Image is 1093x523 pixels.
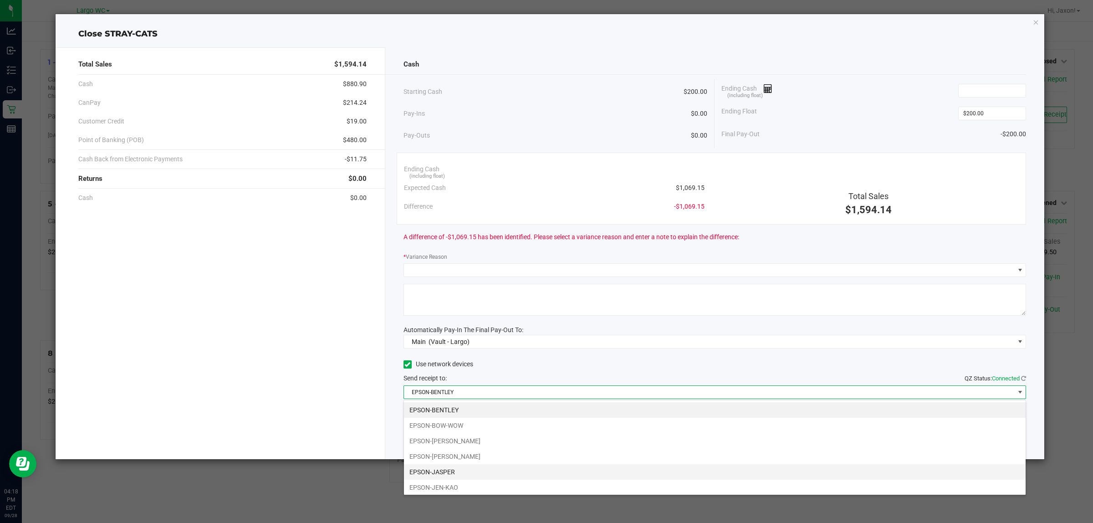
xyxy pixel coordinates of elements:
[412,338,426,345] span: Main
[78,169,367,189] div: Returns
[78,117,124,126] span: Customer Credit
[403,253,447,261] label: Variance Reason
[56,28,1045,40] div: Close STRAY-CATS
[992,375,1020,382] span: Connected
[334,59,367,70] span: $1,594.14
[78,193,93,203] span: Cash
[78,154,183,164] span: Cash Back from Electronic Payments
[403,131,430,140] span: Pay-Outs
[721,129,760,139] span: Final Pay-Out
[343,135,367,145] span: $480.00
[404,433,1026,449] li: EPSON-[PERSON_NAME]
[403,326,523,333] span: Automatically Pay-In The Final Pay-Out To:
[674,202,705,211] span: -$1,069.15
[404,464,1026,480] li: EPSON-JASPER
[404,164,439,174] span: Ending Cash
[691,131,707,140] span: $0.00
[404,480,1026,495] li: EPSON-JEN-KAO
[343,79,367,89] span: $880.90
[404,402,1026,418] li: EPSON-BENTLEY
[343,98,367,108] span: $214.24
[845,204,892,215] span: $1,594.14
[727,92,763,100] span: (including float)
[721,84,772,97] span: Ending Cash
[345,154,367,164] span: -$11.75
[721,107,757,120] span: Ending Float
[403,374,447,382] span: Send receipt to:
[1001,129,1026,139] span: -$200.00
[848,191,889,201] span: Total Sales
[404,202,433,211] span: Difference
[78,98,101,108] span: CanPay
[691,109,707,118] span: $0.00
[404,418,1026,433] li: EPSON-BOW-WOW
[676,183,705,193] span: $1,069.15
[78,135,144,145] span: Point of Banking (POB)
[78,79,93,89] span: Cash
[78,59,112,70] span: Total Sales
[403,232,739,242] span: A difference of -$1,069.15 has been identified. Please select a variance reason and enter a note ...
[404,183,446,193] span: Expected Cash
[9,450,36,477] iframe: Resource center
[348,174,367,184] span: $0.00
[429,338,470,345] span: (Vault - Largo)
[409,173,445,180] span: (including float)
[347,117,367,126] span: $19.00
[403,359,473,369] label: Use network devices
[684,87,707,97] span: $200.00
[404,386,1015,399] span: EPSON-BENTLEY
[404,449,1026,464] li: EPSON-[PERSON_NAME]
[403,109,425,118] span: Pay-Ins
[403,59,419,70] span: Cash
[965,375,1026,382] span: QZ Status:
[403,87,442,97] span: Starting Cash
[350,193,367,203] span: $0.00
